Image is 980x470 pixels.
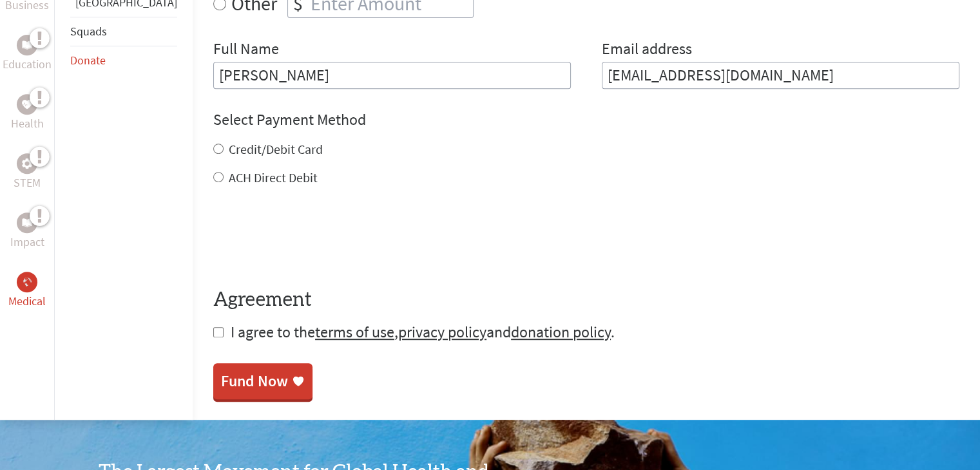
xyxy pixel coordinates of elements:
[8,292,46,310] p: Medical
[3,55,52,73] p: Education
[14,174,41,192] p: STEM
[213,109,959,130] h4: Select Payment Method
[70,46,177,75] li: Donate
[213,363,312,399] a: Fund Now
[602,62,959,89] input: Your Email
[10,233,44,251] p: Impact
[22,158,32,169] img: STEM
[511,322,611,342] a: donation policy
[10,212,44,251] a: ImpactImpact
[70,17,177,46] li: Squads
[3,35,52,73] a: EducationEducation
[22,41,32,50] img: Education
[17,35,37,55] div: Education
[602,39,692,62] label: Email address
[213,39,279,62] label: Full Name
[17,153,37,174] div: STEM
[213,288,959,312] h4: Agreement
[315,322,394,342] a: terms of use
[17,272,37,292] div: Medical
[213,212,409,263] iframe: reCAPTCHA
[22,100,32,108] img: Health
[14,153,41,192] a: STEMSTEM
[70,53,106,68] a: Donate
[17,212,37,233] div: Impact
[398,322,486,342] a: privacy policy
[22,277,32,287] img: Medical
[213,62,571,89] input: Enter Full Name
[221,371,288,391] div: Fund Now
[11,94,44,133] a: HealthHealth
[8,272,46,310] a: MedicalMedical
[229,141,323,157] label: Credit/Debit Card
[17,94,37,115] div: Health
[70,24,107,39] a: Squads
[231,322,615,342] span: I agree to the , and .
[22,218,32,227] img: Impact
[229,169,318,185] label: ACH Direct Debit
[11,115,44,133] p: Health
